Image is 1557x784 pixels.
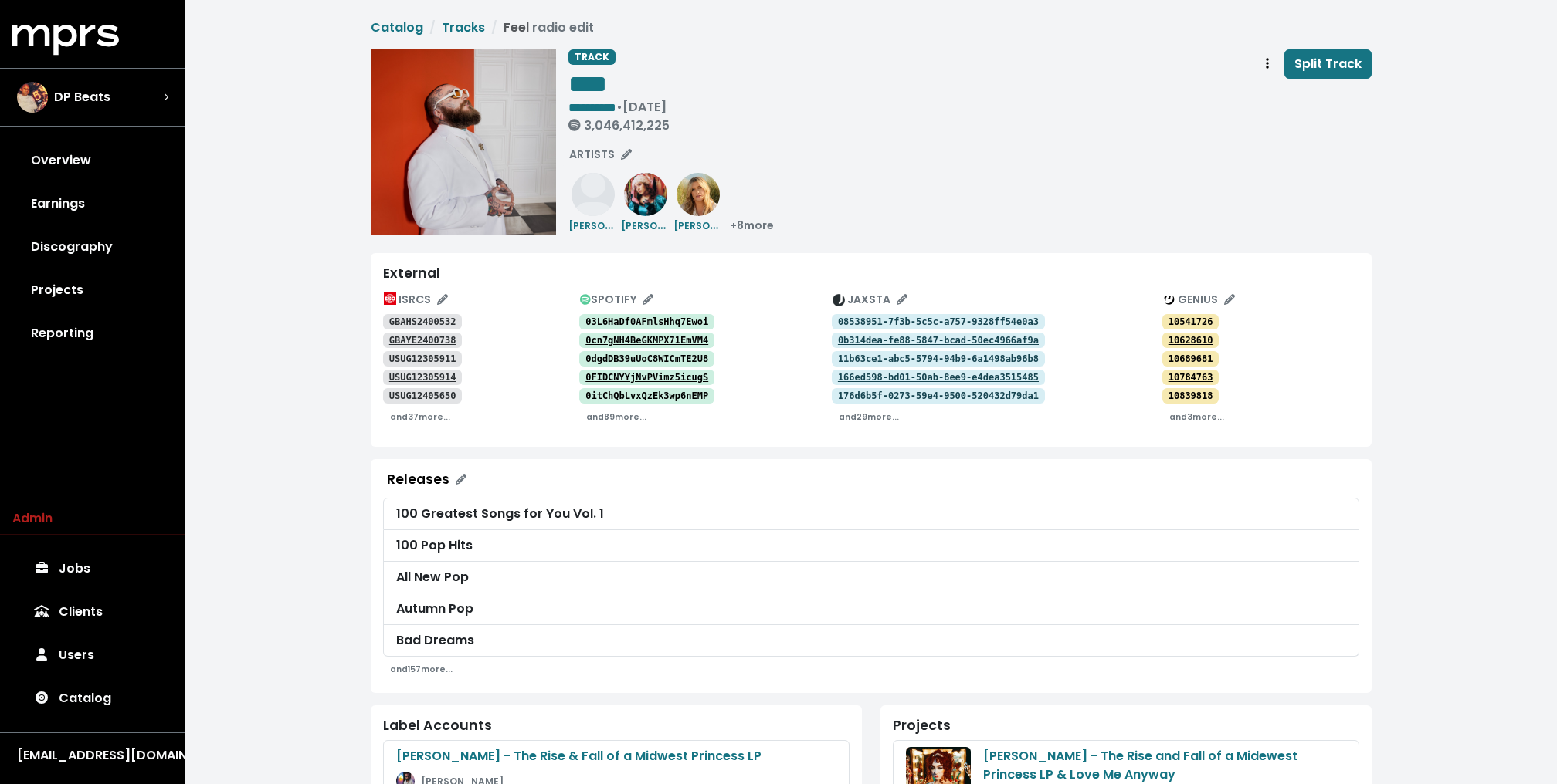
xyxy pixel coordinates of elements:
[1169,316,1213,327] tt: 10541726
[838,316,1039,327] tt: 08538951-7f3b-5c5c-a757-9328ff54e0a3
[723,214,781,238] button: +8more
[383,562,1359,593] a: All New Pop
[396,505,1346,523] div: 100 Greatest Songs for You Vol. 1
[585,335,708,346] tt: 0cn7gNH4BeGKMPX71EmVM4
[17,746,168,765] div: [EMAIL_ADDRESS][DOMAIN_NAME]
[12,139,173,182] a: Overview
[12,677,173,720] a: Catalog
[383,351,462,367] a: USUG12305911
[832,404,906,428] button: and29more...
[838,353,1039,364] tt: 11b63ce1-abc5-5794-94b9-6a1498ab96b8
[579,388,714,404] a: 0itChQbLvxQzEk3wp6nEMP
[371,49,556,235] img: Album art for this track, Feel
[893,718,1359,734] div: Projects
[832,370,1045,385] a: 166ed598-bd01-50ab-8ee9-e4dea3515485
[573,288,660,312] button: Edit spotify track identifications for this track
[377,465,477,495] button: Releases
[12,547,173,590] a: Jobs
[838,390,1039,401] tt: 176d6b5f-0273-59e4-9500-520432d79da1
[383,530,1359,562] a: 100 Pop Hits
[568,184,618,235] a: [PERSON_NAME]
[383,333,462,348] a: GBAYE2400738
[383,388,462,404] a: USUG12405650
[17,82,48,113] img: The selected account / producer
[1284,49,1372,79] button: Split Track
[389,372,456,383] tt: USUG12305914
[568,118,670,133] div: 3,046,412,225
[621,216,704,234] small: [PERSON_NAME]
[838,335,1039,346] tt: 0b314dea-fe88-5847-bcad-50ec4966af9a
[1169,353,1213,364] tt: 10689681
[12,590,173,634] a: Clients
[54,88,110,106] span: DP Beats
[1169,390,1213,401] tt: 10839818
[384,292,396,305] img: The logo of the International Organization for Standardization
[383,593,1359,625] a: Autumn Pop
[390,664,453,675] small: and 157 more...
[586,411,646,423] small: and 89 more...
[832,333,1045,348] a: 0b314dea-fe88-5847-bcad-50ec4966af9a
[832,388,1045,404] a: 176d6b5f-0273-59e4-9500-520432d79da1
[485,19,594,37] li: Feel
[532,19,594,36] span: radio edit
[383,498,1359,530] a: 100 Greatest Songs for You Vol. 1
[390,411,450,423] small: and 37 more...
[579,404,653,428] button: and89more...
[12,225,173,269] a: Discography
[673,216,756,234] small: [PERSON_NAME]
[579,351,714,367] a: 0dgdDB39uUoC8WICmTE2U8
[621,184,670,235] a: [PERSON_NAME]
[371,19,1372,37] nav: breadcrumb
[832,314,1045,329] a: 08538951-7f3b-5c5c-a757-9328ff54e0a3
[839,411,899,423] small: and 29 more...
[1169,372,1213,383] tt: 10784763
[389,335,456,346] tt: GBAYE2400738
[12,745,173,765] button: [EMAIL_ADDRESS][DOMAIN_NAME]
[562,143,639,167] button: Edit artists
[442,19,485,36] a: Tracks
[838,372,1039,383] tt: 166ed598-bd01-50ab-8ee9-e4dea3515485
[730,218,774,233] span: + 8 more
[396,631,1346,650] div: Bad Dreams
[585,390,708,401] tt: 0itChQbLvxQzEk3wp6nEMP
[983,747,1346,784] div: [PERSON_NAME] - The Rise and Fall of a Midewest Princess LP & Love Me Anyway
[1169,411,1224,423] small: and 3 more...
[579,314,714,329] a: 03L6HaDf0AFmlsHhq7Ewoi
[389,390,456,401] tt: USUG12405650
[1163,292,1235,307] span: GENIUS
[396,600,1346,618] div: Autumn Pop
[585,316,708,327] tt: 03L6HaDf0AFmlsHhq7Ewoi
[579,370,714,385] a: 0FIDCNYYjNvPVimz5icugS
[12,269,173,312] a: Projects
[383,657,460,681] button: and157more...
[568,49,616,65] span: TRACK
[833,292,907,307] span: JAXSTA
[383,625,1359,657] a: Bad Dreams
[12,634,173,677] a: Users
[568,98,670,133] span: • [DATE]
[1162,404,1231,428] button: and3more...
[1162,314,1219,329] a: 10541726
[580,292,653,307] span: SPOTIFY
[585,353,708,364] tt: 0dgdDB39uUoC8WICmTE2U8
[568,216,651,234] small: [PERSON_NAME]
[383,265,1359,282] div: External
[389,353,456,364] tt: USUG12305911
[579,333,714,348] a: 0cn7gNH4BeGKMPX71EmVM4
[389,316,456,327] tt: GBAHS2400532
[568,102,616,113] span: Edit value
[585,372,708,383] tt: 0FIDCNYYjNvPVimz5icugS
[1294,55,1362,73] span: Split Track
[383,314,462,329] a: GBAHS2400532
[371,19,423,36] a: Catalog
[1163,294,1175,306] img: The genius.com logo
[1162,333,1219,348] a: 10628610
[677,173,720,216] img: 4f3f88ee199ad6e0a7c02c71995b88c2.411x411x1.jpg
[569,147,632,162] span: ARTISTS
[384,292,448,307] span: ISRCS
[396,747,836,765] div: [PERSON_NAME] - The Rise & Fall of a Midwest Princess LP
[1162,370,1219,385] a: 10784763
[12,312,173,355] a: Reporting
[1250,49,1284,79] button: Track actions
[1156,288,1242,312] button: Edit genius track identifications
